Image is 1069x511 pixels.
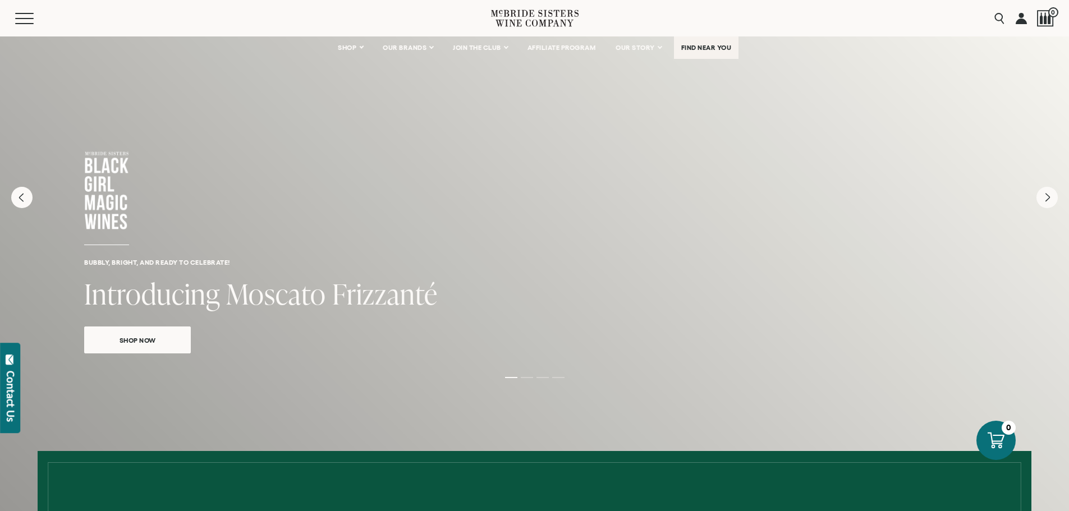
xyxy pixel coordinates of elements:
[608,36,668,59] a: OUR STORY
[616,44,655,52] span: OUR STORY
[527,44,596,52] span: AFFILIATE PROGRAM
[453,44,501,52] span: JOIN THE CLUB
[11,187,33,208] button: Previous
[84,274,220,313] span: Introducing
[375,36,440,59] a: OUR BRANDS
[100,334,176,347] span: Shop Now
[520,36,603,59] a: AFFILIATE PROGRAM
[521,377,533,378] li: Page dot 2
[332,274,438,313] span: Frizzanté
[505,377,517,378] li: Page dot 1
[536,377,549,378] li: Page dot 3
[338,44,357,52] span: SHOP
[1036,187,1058,208] button: Next
[552,377,565,378] li: Page dot 4
[383,44,426,52] span: OUR BRANDS
[674,36,739,59] a: FIND NEAR YOU
[331,36,370,59] a: SHOP
[681,44,732,52] span: FIND NEAR YOU
[5,371,16,422] div: Contact Us
[84,326,191,353] a: Shop Now
[226,274,326,313] span: Moscato
[84,259,985,266] h6: Bubbly, bright, and ready to celebrate!
[1002,421,1016,435] div: 0
[15,13,56,24] button: Mobile Menu Trigger
[1048,7,1058,17] span: 0
[446,36,515,59] a: JOIN THE CLUB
